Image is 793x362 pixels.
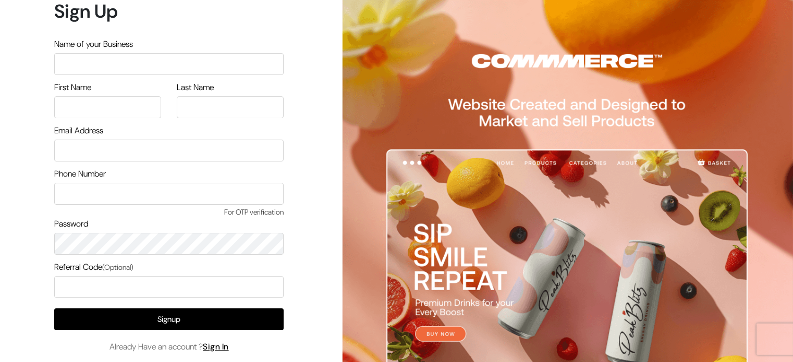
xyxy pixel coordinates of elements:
[54,124,103,137] label: Email Address
[109,341,229,353] span: Already Have an account ?
[54,218,88,230] label: Password
[54,308,284,330] button: Signup
[54,168,106,180] label: Phone Number
[102,263,133,272] span: (Optional)
[54,38,133,51] label: Name of your Business
[54,261,133,273] label: Referral Code
[54,81,91,94] label: First Name
[54,207,284,218] span: For OTP verification
[177,81,214,94] label: Last Name
[203,341,229,352] a: Sign In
